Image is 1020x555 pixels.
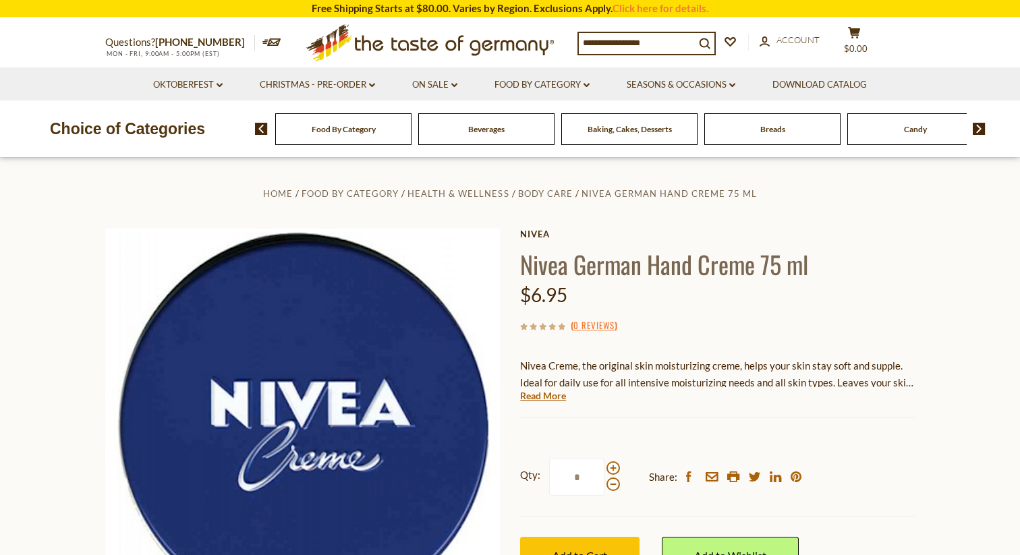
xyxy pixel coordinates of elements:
[760,124,785,134] a: Breads
[834,26,874,60] button: $0.00
[520,229,915,239] a: Nivea
[263,188,293,199] a: Home
[904,124,927,134] a: Candy
[520,467,540,484] strong: Qty:
[302,188,399,199] a: Food By Category
[153,78,223,92] a: Oktoberfest
[494,78,590,92] a: Food By Category
[260,78,375,92] a: Christmas - PRE-ORDER
[155,36,245,48] a: [PHONE_NUMBER]
[520,283,567,306] span: $6.95
[520,249,915,279] h1: Nivea German Hand Creme 75 ml
[760,33,820,48] a: Account
[973,123,986,135] img: next arrow
[468,124,505,134] a: Beverages
[844,43,868,54] span: $0.00
[549,459,604,496] input: Qty:
[518,188,573,199] a: Body Care
[582,188,757,199] a: Nivea German Hand Creme 75 ml
[312,124,376,134] a: Food By Category
[520,389,566,403] a: Read More
[520,359,913,405] span: Nivea Creme, the original skin moisturizing creme, helps your skin stay soft and supple. Ideal fo...
[571,318,617,332] span: ( )
[613,2,708,14] a: Click here for details.
[573,318,615,333] a: 0 Reviews
[412,78,457,92] a: On Sale
[776,34,820,45] span: Account
[407,188,509,199] a: Health & Wellness
[772,78,867,92] a: Download Catalog
[105,50,220,57] span: MON - FRI, 9:00AM - 5:00PM (EST)
[105,34,255,51] p: Questions?
[588,124,672,134] a: Baking, Cakes, Desserts
[627,78,735,92] a: Seasons & Occasions
[255,123,268,135] img: previous arrow
[649,469,677,486] span: Share:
